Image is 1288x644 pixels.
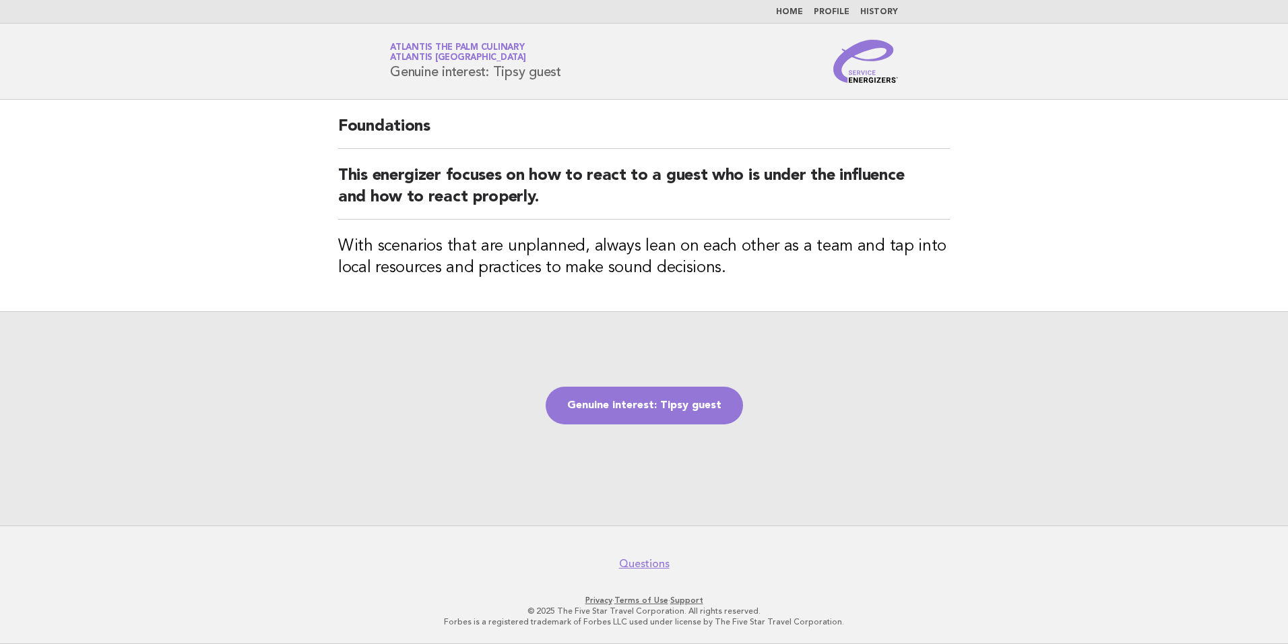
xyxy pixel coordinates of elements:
[232,595,1056,606] p: · ·
[390,54,526,63] span: Atlantis [GEOGRAPHIC_DATA]
[619,557,670,571] a: Questions
[776,8,803,16] a: Home
[860,8,898,16] a: History
[338,236,950,279] h3: With scenarios that are unplanned, always lean on each other as a team and tap into local resourc...
[390,43,526,62] a: Atlantis The Palm CulinaryAtlantis [GEOGRAPHIC_DATA]
[390,44,561,79] h1: Genuine interest: Tipsy guest
[338,116,950,149] h2: Foundations
[585,595,612,605] a: Privacy
[614,595,668,605] a: Terms of Use
[232,606,1056,616] p: © 2025 The Five Star Travel Corporation. All rights reserved.
[546,387,743,424] a: Genuine interest: Tipsy guest
[232,616,1056,627] p: Forbes is a registered trademark of Forbes LLC used under license by The Five Star Travel Corpora...
[338,165,950,220] h2: This energizer focuses on how to react to a guest who is under the influence and how to react pro...
[670,595,703,605] a: Support
[833,40,898,83] img: Service Energizers
[814,8,849,16] a: Profile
